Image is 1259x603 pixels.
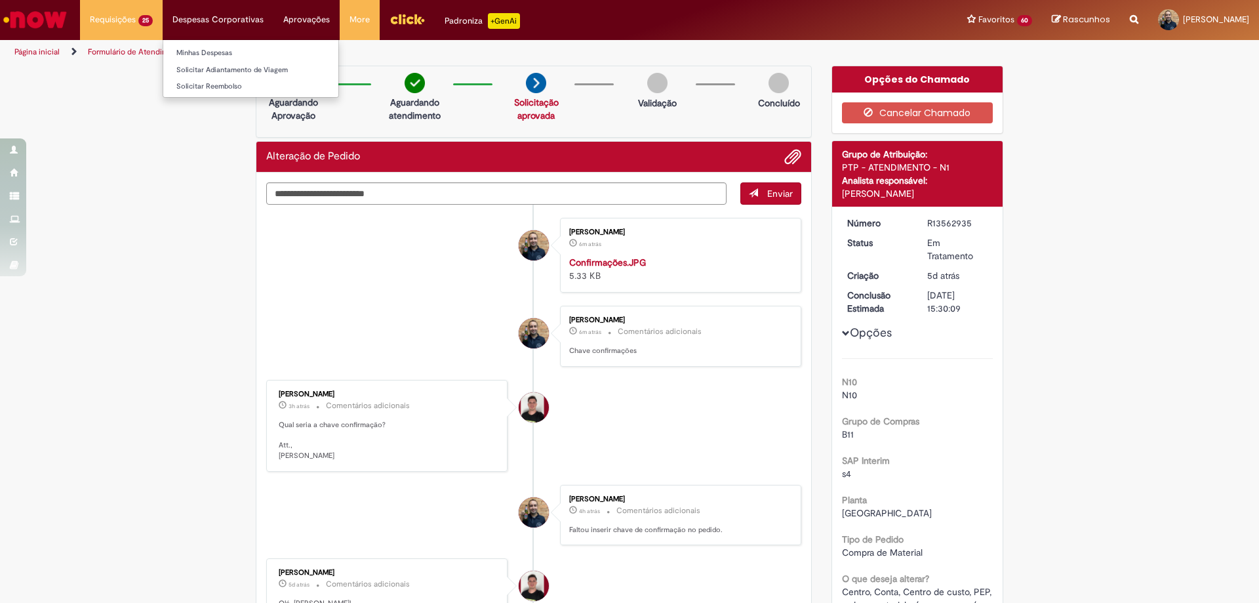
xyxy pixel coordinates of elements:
[842,376,857,388] b: N10
[740,182,801,205] button: Enviar
[837,269,918,282] dt: Criação
[569,495,788,503] div: [PERSON_NAME]
[618,326,702,337] small: Comentários adicionais
[283,13,330,26] span: Aprovações
[758,96,800,110] p: Concluído
[138,15,153,26] span: 25
[519,392,549,423] div: Matheus Henrique Drudi
[837,236,918,249] dt: Status
[842,148,993,161] div: Grupo de Atribuição:
[1,7,69,33] img: ServiceNow
[326,579,410,590] small: Comentários adicionais
[1183,14,1249,25] span: [PERSON_NAME]
[842,174,993,187] div: Analista responsável:
[767,188,793,199] span: Enviar
[383,96,447,122] p: Aguardando atendimento
[579,328,601,336] time: 29/09/2025 12:47:16
[519,497,549,528] div: Leonardo Da Costa Rodrigues
[1017,15,1032,26] span: 60
[526,73,546,93] img: arrow-next.png
[569,257,646,268] a: Confirmações.JPG
[769,73,789,93] img: img-circle-grey.png
[927,289,988,315] div: [DATE] 15:30:09
[163,46,338,60] a: Minhas Despesas
[279,569,497,577] div: [PERSON_NAME]
[289,581,310,589] span: 5d atrás
[842,573,929,585] b: O que deseja alterar?
[832,66,1003,93] div: Opções do Chamado
[569,316,788,324] div: [PERSON_NAME]
[1063,13,1110,26] span: Rascunhos
[842,389,857,401] span: N10
[569,228,788,236] div: [PERSON_NAME]
[569,256,788,282] div: 5.33 KB
[279,420,497,461] p: Qual seria a chave confirmação? Att., [PERSON_NAME]
[837,289,918,315] dt: Conclusão Estimada
[927,270,959,281] span: 5d atrás
[647,73,668,93] img: img-circle-grey.png
[569,525,788,535] p: Faltou inserir chave de confirmação no pedido.
[784,148,801,165] button: Adicionar anexos
[90,13,136,26] span: Requisições
[842,468,851,480] span: s4
[978,13,1014,26] span: Favoritos
[927,217,988,230] div: R13562935
[163,39,339,98] ul: Despesas Corporativas
[266,182,727,205] textarea: Digite sua mensagem aqui...
[579,240,601,248] span: 6m atrás
[569,346,788,356] p: Chave confirmações
[579,240,601,248] time: 29/09/2025 12:47:21
[390,9,425,29] img: click_logo_yellow_360x200.png
[842,547,923,558] span: Compra de Material
[842,161,993,174] div: PTP - ATENDIMENTO - N1
[842,187,993,200] div: [PERSON_NAME]
[488,13,520,29] p: +GenAi
[289,402,310,410] span: 3h atrás
[350,13,370,26] span: More
[266,151,360,163] h2: Alteração de Pedido Histórico de tíquete
[616,505,700,516] small: Comentários adicionais
[10,40,829,64] ul: Trilhas de página
[326,400,410,411] small: Comentários adicionais
[842,494,867,506] b: Planta
[279,390,497,398] div: [PERSON_NAME]
[842,102,993,123] button: Cancelar Chamado
[927,270,959,281] time: 24/09/2025 13:03:47
[1052,14,1110,26] a: Rascunhos
[927,269,988,282] div: 24/09/2025 13:03:47
[514,96,559,121] a: Solicitação aprovada
[289,402,310,410] time: 29/09/2025 09:38:19
[927,236,988,262] div: Em Tratamento
[842,507,932,519] span: [GEOGRAPHIC_DATA]
[579,507,600,515] time: 29/09/2025 08:58:50
[519,571,549,601] div: Matheus Henrique Drudi
[638,96,677,110] p: Validação
[289,581,310,589] time: 24/09/2025 13:55:22
[842,428,854,440] span: B11
[837,217,918,230] dt: Número
[519,230,549,260] div: Leonardo Da Costa Rodrigues
[842,455,890,467] b: SAP Interim
[842,533,904,545] b: Tipo de Pedido
[579,328,601,336] span: 6m atrás
[262,96,325,122] p: Aguardando Aprovação
[519,318,549,348] div: Leonardo Da Costa Rodrigues
[163,79,338,94] a: Solicitar Reembolso
[88,47,185,57] a: Formulário de Atendimento
[842,415,919,427] b: Grupo de Compras
[172,13,264,26] span: Despesas Corporativas
[445,13,520,29] div: Padroniza
[163,63,338,77] a: Solicitar Adiantamento de Viagem
[579,507,600,515] span: 4h atrás
[405,73,425,93] img: check-circle-green.png
[14,47,60,57] a: Página inicial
